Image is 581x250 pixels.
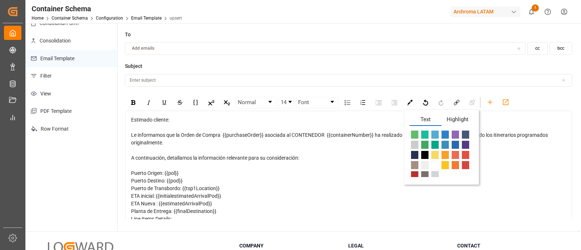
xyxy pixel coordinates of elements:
div: Bold [127,97,139,108]
div: rdw-toolbar [125,95,572,111]
p: Row Format [25,120,117,138]
div: Add fields and linked tables [484,97,496,108]
div: Underline [158,97,171,108]
div: rdw-history-control [418,97,449,108]
span: ETA inicial: {{initialestimatedArrivalPod}} [131,193,221,199]
a: Email Template [131,16,162,21]
div: Archroma LATAM [451,7,520,17]
div: rdw-font-family-control [295,97,340,108]
div: Strikethrough [174,97,186,108]
span: Font [298,98,309,107]
div: Redo [435,97,447,108]
div: rdw-color-picker [402,97,418,108]
p: Email Template [25,50,117,67]
span: Add emails [132,45,154,52]
div: Subscript [220,97,233,108]
span: Planta de Entrega: {{finalDestination}} [131,208,216,214]
div: Add link to form [499,97,512,108]
div: Italic [142,97,155,108]
div: Undo [419,97,432,108]
span: Le informamos que la Orden de Compra {{purchaseOrder}} asociada al CONTENEDOR {{containerNumber}}... [131,132,549,146]
a: Configuration [96,16,123,21]
div: rdw-list-control [340,97,402,108]
h3: Contact [457,242,557,250]
div: Unlink [466,97,479,108]
div: rdw-inline-control [125,97,235,108]
span: 1 [532,4,539,12]
span: Estimado cliente: [131,117,169,123]
span: Text [410,115,442,126]
input: Enter subject [125,74,572,87]
span: Normal [238,98,256,107]
div: Ordered [357,97,369,108]
div: Monospace [189,97,202,108]
h3: Company [239,242,339,250]
span: Puerto de Transbordo: {{tsp1Location}} [131,185,220,191]
div: Container Schema [32,3,182,14]
button: bcc [549,42,572,55]
div: Superscript [205,97,218,108]
div: rdw-block-control [235,97,277,108]
span: Line Items Details: [131,216,172,222]
span: ETA Nueva : {{estimatedArrivalPod}} [131,201,212,206]
span: To [125,31,131,38]
a: Block Type [236,97,276,108]
span: Highlight [442,115,474,126]
div: rdw-link-control [449,97,480,108]
p: Filter [25,67,117,85]
p: View [25,85,117,103]
a: Home [32,16,44,21]
button: Help Center [540,4,556,20]
button: Add emails [125,42,525,55]
button: Archroma LATAM [451,5,523,19]
a: Container Schema [52,16,88,21]
div: Link [450,97,463,108]
div: rdw-dropdown [296,97,338,108]
div: Indent [372,97,385,108]
span: Subject [125,62,142,70]
button: cc [527,42,548,55]
div: rdw-dropdown [279,97,294,108]
button: show 1 new notifications [523,4,540,20]
a: Font Size [279,97,293,108]
div: Outdent [388,97,401,108]
span: Puerto Destino: {{pod}} [131,178,183,184]
span: Puerto Origen: {{pol}} [131,170,179,176]
span: 14 [281,98,287,107]
span: A continuación, detallamos la información relevante para su consideración: [131,155,299,161]
h3: Legal [348,242,448,250]
div: rdw-dropdown [236,97,276,108]
div: rdw-font-size-control [277,97,295,108]
div: Unordered [341,97,354,108]
p: Consolidation [25,32,117,50]
p: PDF Template [25,102,117,120]
a: Font [296,97,338,108]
